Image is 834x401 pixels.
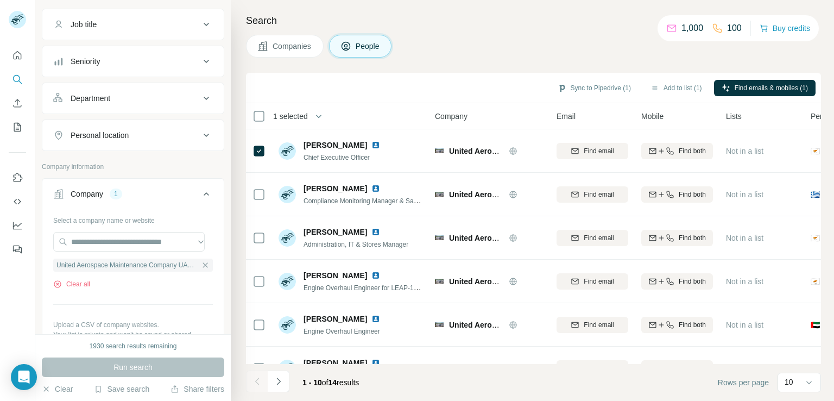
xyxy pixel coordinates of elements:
[110,189,122,199] div: 1
[584,146,614,156] span: Find email
[811,189,820,200] span: 🇬🇷
[304,270,367,281] span: [PERSON_NAME]
[42,85,224,111] button: Department
[811,146,820,156] span: 🇨🇾
[322,378,328,387] span: of
[302,378,322,387] span: 1 - 10
[304,183,367,194] span: [PERSON_NAME]
[679,146,706,156] span: Find both
[726,190,763,199] span: Not in a list
[53,330,213,340] p: Your list is private and won't be saved or shared.
[435,235,444,240] img: Logo of United Aerospace Maintenance Company UAMCO
[435,322,444,327] img: Logo of United Aerospace Maintenance Company UAMCO
[557,273,628,290] button: Find email
[9,192,26,211] button: Use Surfe API
[726,277,763,286] span: Not in a list
[9,240,26,259] button: Feedback
[71,130,129,141] div: Personal location
[273,111,308,122] span: 1 selected
[727,22,742,35] p: 100
[53,211,213,225] div: Select a company name or website
[371,141,380,149] img: LinkedIn logo
[53,279,90,289] button: Clear all
[641,186,713,203] button: Find both
[435,192,444,197] img: Logo of United Aerospace Maintenance Company UAMCO
[9,216,26,235] button: Dashboard
[811,319,820,330] span: 🇦🇪
[42,48,224,74] button: Seniority
[9,46,26,65] button: Quick start
[584,190,614,199] span: Find email
[279,273,296,290] img: Avatar
[71,19,97,30] div: Job title
[726,111,742,122] span: Lists
[304,314,367,324] span: [PERSON_NAME]
[641,143,713,159] button: Find both
[785,377,793,387] p: 10
[679,320,706,330] span: Find both
[641,317,713,333] button: Find both
[435,279,444,284] img: Logo of United Aerospace Maintenance Company UAMCO
[304,283,432,292] span: Engine Overhaul Engineer for LEAP-1A&-1B
[302,378,359,387] span: results
[449,234,629,242] span: United Aerospace Maintenance Company UAMCO
[584,277,614,286] span: Find email
[679,277,706,286] span: Find both
[42,11,224,37] button: Job title
[641,111,664,122] span: Mobile
[371,271,380,280] img: LinkedIn logo
[279,142,296,160] img: Avatar
[584,364,614,373] span: Find email
[760,21,810,36] button: Buy credits
[641,273,713,290] button: Find both
[557,186,628,203] button: Find email
[356,41,381,52] span: People
[679,364,706,373] span: Find both
[268,371,289,392] button: Navigate to next page
[811,233,820,243] span: 🇨🇾
[304,140,367,151] span: [PERSON_NAME]
[371,184,380,193] img: LinkedIn logo
[726,321,763,329] span: Not in a list
[726,234,763,242] span: Not in a list
[304,154,370,161] span: Chief Executive Officer
[449,321,629,329] span: United Aerospace Maintenance Company UAMCO
[11,364,37,390] div: Open Intercom Messenger
[449,147,629,155] span: United Aerospace Maintenance Company UAMCO
[42,384,73,394] button: Clear
[170,384,224,394] button: Share filters
[679,233,706,243] span: Find both
[53,320,213,330] p: Upload a CSV of company websites.
[811,276,820,287] span: 🇨🇾
[246,13,821,28] h4: Search
[304,196,452,205] span: Compliance Monitoring Manager & Safety Manager
[42,162,224,172] p: Company information
[279,316,296,334] img: Avatar
[435,111,467,122] span: Company
[557,360,628,377] button: Find email
[735,83,808,93] span: Find emails & mobiles (1)
[641,360,713,377] button: Find both
[641,230,713,246] button: Find both
[279,229,296,247] img: Avatar
[279,186,296,203] img: Avatar
[273,41,312,52] span: Companies
[679,190,706,199] span: Find both
[557,317,628,333] button: Find email
[304,328,380,335] span: Engine Overhaul Engineer
[718,377,769,388] span: Rows per page
[90,341,177,351] div: 1930 search results remaining
[94,384,149,394] button: Save search
[371,228,380,236] img: LinkedIn logo
[449,277,629,286] span: United Aerospace Maintenance Company UAMCO
[557,143,628,159] button: Find email
[435,148,444,153] img: Logo of United Aerospace Maintenance Company UAMCO
[550,80,639,96] button: Sync to Pipedrive (1)
[643,80,710,96] button: Add to list (1)
[557,230,628,246] button: Find email
[304,227,367,237] span: [PERSON_NAME]
[328,378,337,387] span: 14
[584,320,614,330] span: Find email
[71,93,110,104] div: Department
[726,364,763,373] span: Not in a list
